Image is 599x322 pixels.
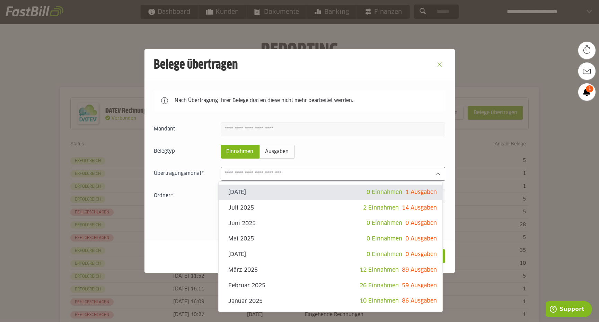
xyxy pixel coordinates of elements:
sl-radio-button: Ausgaben [259,145,295,159]
span: 0 Ausgaben [405,236,437,241]
span: 2 Einnahmen [363,205,399,211]
sl-radio-button: Einnahmen [221,145,259,159]
span: 0 Einnahmen [367,189,402,195]
sl-switch: Bereits übertragene Belege werden übermittelt [154,220,445,227]
sl-option: Juli 2025 [219,200,442,216]
span: 86 Ausgaben [402,298,437,304]
span: 0 Einnahmen [367,252,402,257]
a: 1 [578,83,596,101]
sl-option: Mai 2025 [219,231,442,247]
span: 12 Einnahmen [360,267,399,273]
span: 1 Ausgaben [405,189,437,195]
span: 1 [586,85,593,92]
sl-option: Juni 2025 [219,215,442,231]
span: 59 Ausgaben [402,283,437,288]
span: 10 Einnahmen [360,298,399,304]
span: 26 Einnahmen [360,283,399,288]
sl-option: März 2025 [219,262,442,278]
span: 0 Ausgaben [405,220,437,226]
sl-option: Februar 2025 [219,278,442,294]
sl-option: [DATE] [219,247,442,262]
iframe: Öffnet ein Widget, in dem Sie weitere Informationen finden [546,301,592,319]
span: 0 Einnahmen [367,220,402,226]
span: 14 Ausgaben [402,205,437,211]
span: 0 Ausgaben [405,252,437,257]
span: 0 Einnahmen [367,236,402,241]
sl-option: Januar 2025 [219,293,442,309]
span: 89 Ausgaben [402,267,437,273]
sl-option: [DATE] [219,185,442,200]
